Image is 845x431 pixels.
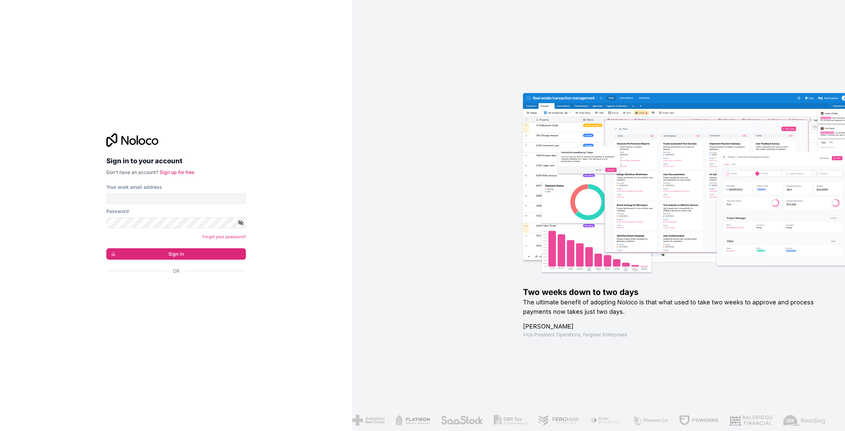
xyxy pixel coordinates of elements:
img: /assets/flatiron-C8eUkumj.png [395,415,430,426]
img: /assets/baldridge-DxmPIwAm.png [729,415,773,426]
img: /assets/phoenix-BREaitsQ.png [632,415,669,426]
img: /assets/american-red-cross-BAupjrZR.png [352,415,385,426]
h1: Vice President Operations , Fergmar Enterprises [523,331,824,338]
h1: Two weeks down to two days [523,287,824,298]
img: /assets/airreading-FwAmRzSr.png [783,415,826,426]
h1: [PERSON_NAME] [523,322,824,331]
img: /assets/fdworks-Bi04fVtw.png [679,415,718,426]
img: /assets/gbstax-C-GtDUiK.png [494,415,528,426]
a: Sign up for free [160,169,194,175]
img: /assets/saastock-C6Zbiodz.png [441,415,483,426]
img: /assets/fiera-fwj2N5v4.png [590,415,622,426]
span: Don't have an account? [106,169,158,175]
h2: The ultimate benefit of adopting Noloco is that what used to take two weeks to approve and proces... [523,298,824,316]
a: Forgot your password? [202,234,246,239]
input: Email address [106,193,246,204]
button: Sign in [106,248,246,260]
h2: Sign in to your account [106,155,246,167]
img: /assets/fergmar-CudnrXN5.png [538,415,579,426]
input: Password [106,217,246,228]
label: Your work email address [106,184,162,190]
label: Password [106,208,129,215]
span: Or [173,268,179,274]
